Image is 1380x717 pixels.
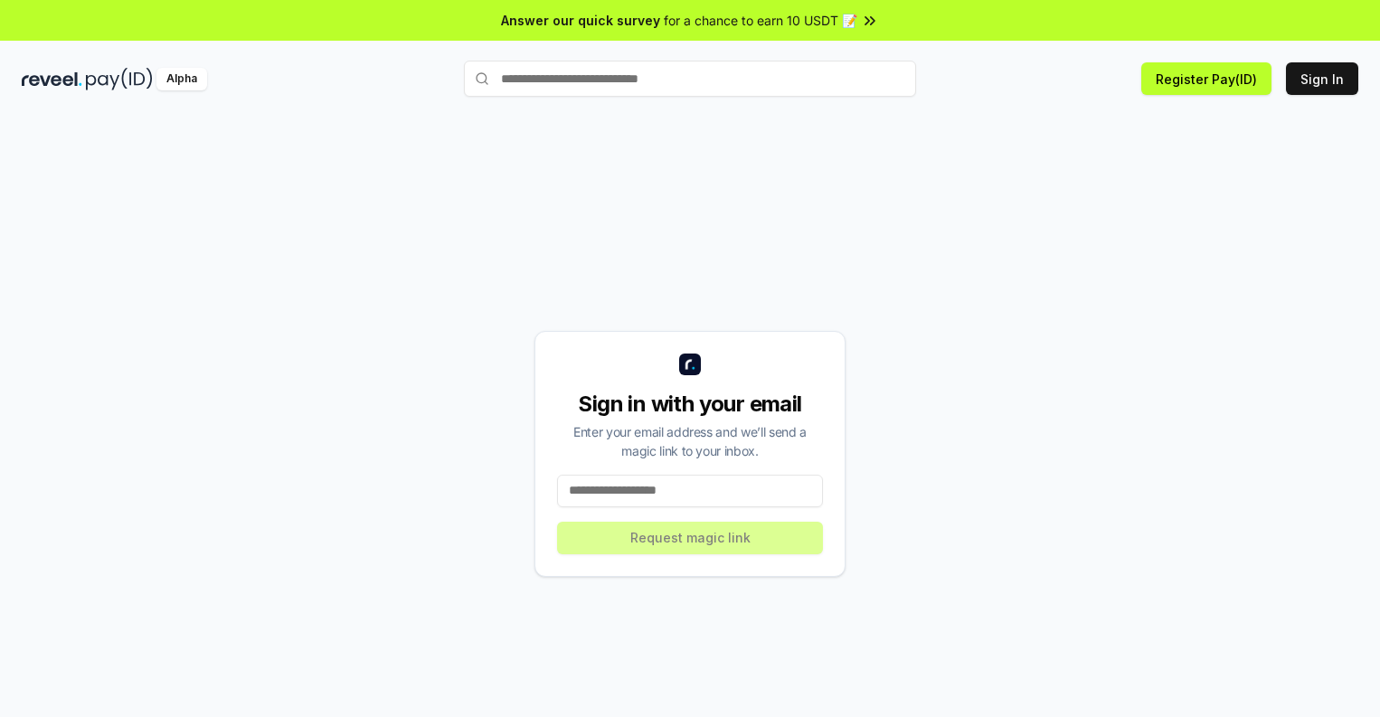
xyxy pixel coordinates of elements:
span: Answer our quick survey [501,11,660,30]
button: Register Pay(ID) [1141,62,1271,95]
div: Sign in with your email [557,390,823,419]
button: Sign In [1286,62,1358,95]
div: Alpha [156,68,207,90]
img: pay_id [86,68,153,90]
div: Enter your email address and we’ll send a magic link to your inbox. [557,422,823,460]
img: logo_small [679,354,701,375]
img: reveel_dark [22,68,82,90]
span: for a chance to earn 10 USDT 📝 [664,11,857,30]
